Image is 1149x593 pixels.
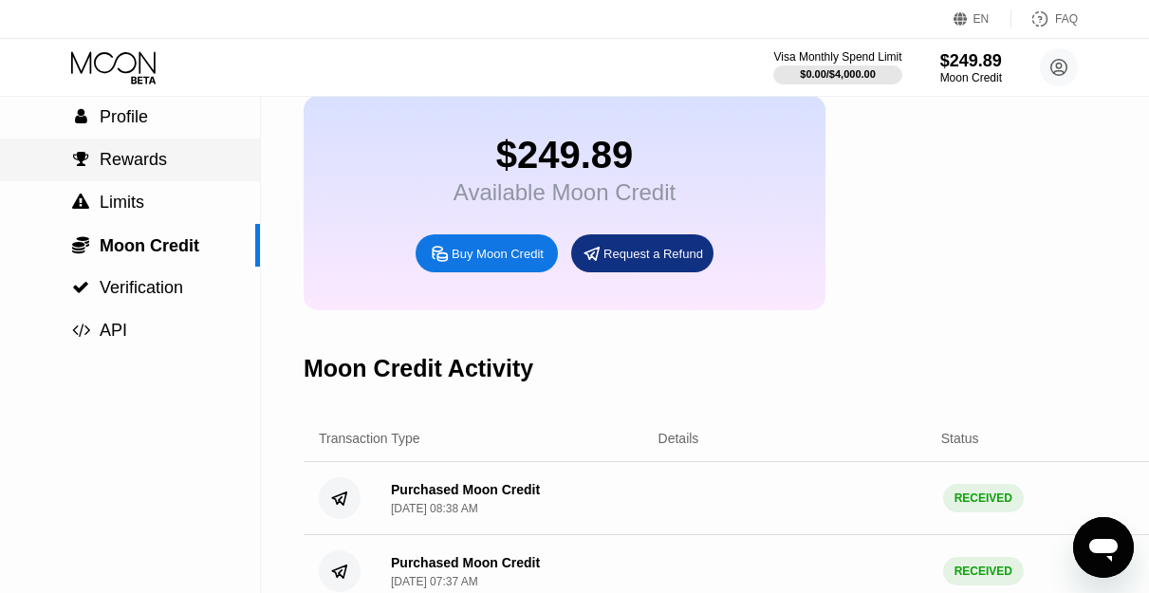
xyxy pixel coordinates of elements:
span:  [72,322,90,339]
span: API [100,321,127,340]
div: Purchased Moon Credit [391,555,540,570]
div: Request a Refund [603,246,703,262]
iframe: Button to launch messaging window [1073,517,1134,578]
span: Verification [100,278,183,297]
div: RECEIVED [943,484,1024,512]
div: Moon Credit Activity [304,355,533,382]
span: Limits [100,193,144,212]
div: Buy Moon Credit [416,234,558,272]
div: Request a Refund [571,234,713,272]
span: Profile [100,107,148,126]
div: Available Moon Credit [454,179,676,206]
div: Status [941,431,979,446]
div: FAQ [1055,12,1078,26]
div: Moon Credit [940,71,1002,84]
div: $249.89 [940,51,1002,71]
div: Transaction Type [319,431,420,446]
div:  [71,322,90,339]
div: EN [973,12,990,26]
div: Buy Moon Credit [452,246,544,262]
span: Moon Credit [100,236,199,255]
div: Purchased Moon Credit [391,482,540,497]
div: $0.00 / $4,000.00 [800,68,876,80]
div:  [71,108,90,125]
div:  [71,279,90,296]
div: RECEIVED [943,557,1024,585]
div: EN [954,9,1011,28]
span:  [73,151,89,168]
div:  [71,151,90,168]
div: Visa Monthly Spend Limit$0.00/$4,000.00 [773,50,901,84]
div: $249.89Moon Credit [940,51,1002,84]
span:  [75,108,87,125]
div:  [71,194,90,211]
span:  [72,194,89,211]
div: Details [658,431,699,446]
div: $249.89 [454,134,676,176]
div: [DATE] 08:38 AM [391,502,478,515]
div: Visa Monthly Spend Limit [773,50,901,64]
div:  [71,235,90,254]
div: [DATE] 07:37 AM [391,575,478,588]
div: FAQ [1011,9,1078,28]
span:  [72,279,89,296]
span: Rewards [100,150,167,169]
span:  [72,235,89,254]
